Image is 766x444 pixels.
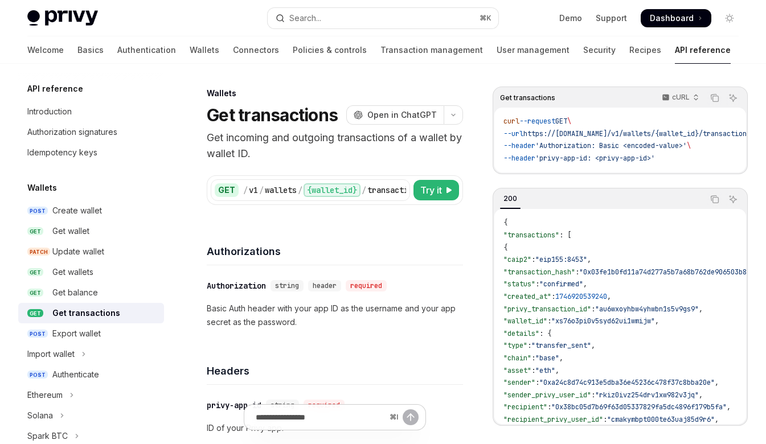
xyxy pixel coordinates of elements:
[539,378,715,387] span: "0xa24c8d74c913e5dba36e45236c478f37c8bba20e"
[27,309,43,318] span: GET
[18,262,164,282] a: GETGet wallets
[567,117,571,126] span: \
[207,363,463,379] h4: Headers
[256,405,385,430] input: Ask a question...
[547,402,551,412] span: :
[380,36,483,64] a: Transaction management
[18,303,164,323] a: GETGet transactions
[27,125,117,139] div: Authorization signatures
[367,109,437,121] span: Open in ChatGPT
[420,183,442,197] span: Try it
[249,184,258,196] div: v1
[207,280,266,291] div: Authorization
[27,330,48,338] span: POST
[27,181,57,195] h5: Wallets
[687,141,691,150] span: \
[672,93,690,102] p: cURL
[503,390,591,400] span: "sender_privy_user_id"
[503,415,603,424] span: "recipient_privy_user_id"
[591,341,595,350] span: ,
[595,390,699,400] span: "rkiz0ivz254drv1xw982v3jq"
[656,88,704,108] button: cURL
[52,224,89,238] div: Get wallet
[52,286,98,299] div: Get balance
[480,14,491,23] span: ⌘ K
[27,248,50,256] span: PATCH
[289,11,321,25] div: Search...
[18,323,164,344] a: POSTExport wallet
[583,36,616,64] a: Security
[551,316,655,326] span: "xs76o3pi0v5syd62ui1wmijw"
[265,184,297,196] div: wallets
[18,142,164,163] a: Idempotency keys
[535,255,587,264] span: "eip155:8453"
[527,341,531,350] span: :
[18,101,164,122] a: Introduction
[726,91,740,105] button: Ask AI
[304,400,345,411] div: required
[413,180,459,200] button: Try it
[591,305,595,314] span: :
[233,36,279,64] a: Connectors
[531,255,535,264] span: :
[575,268,579,277] span: :
[27,227,43,236] span: GET
[603,415,607,424] span: :
[519,117,555,126] span: --request
[403,409,419,425] button: Send message
[551,292,555,301] span: :
[607,415,715,424] span: "cmakymbpt000te63uaj85d9r6"
[500,192,521,205] div: 200
[52,368,99,381] div: Authenticate
[503,154,535,163] span: --header
[587,255,591,264] span: ,
[18,221,164,241] a: GETGet wallet
[27,347,75,361] div: Import wallet
[503,329,539,338] span: "details"
[559,13,582,24] a: Demo
[596,13,627,24] a: Support
[215,183,239,197] div: GET
[117,36,176,64] a: Authentication
[503,366,531,375] span: "asset"
[190,36,219,64] a: Wallets
[500,93,555,102] span: Get transactions
[535,353,559,363] span: "base"
[27,409,53,422] div: Solana
[268,8,499,28] button: Open search
[362,184,366,196] div: /
[531,353,535,363] span: :
[699,390,703,400] span: ,
[629,36,661,64] a: Recipes
[259,184,264,196] div: /
[551,402,727,412] span: "0x38bc05d7b69f63d05337829fa5dc4896f179b5fa"
[503,243,507,252] span: {
[27,268,43,277] span: GET
[18,241,164,262] a: PATCHUpdate wallet
[503,141,535,150] span: --header
[583,279,587,289] span: ,
[18,364,164,385] a: POSTAuthenticate
[727,402,731,412] span: ,
[726,192,740,207] button: Ask AI
[27,36,64,64] a: Welcome
[699,305,703,314] span: ,
[27,207,48,215] span: POST
[641,9,711,27] a: Dashboard
[555,117,567,126] span: GET
[27,429,68,443] div: Spark BTC
[535,366,555,375] span: "eth"
[707,192,722,207] button: Copy the contents from the code block
[503,305,591,314] span: "privy_transaction_id"
[675,36,731,64] a: API reference
[497,36,570,64] a: User management
[52,327,101,340] div: Export wallet
[207,130,463,162] p: Get incoming and outgoing transactions of a wallet by wallet ID.
[503,279,535,289] span: "status"
[52,245,104,258] div: Update wallet
[271,401,294,410] span: string
[555,366,559,375] span: ,
[655,316,659,326] span: ,
[503,231,559,240] span: "transactions"
[503,316,547,326] span: "wallet_id"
